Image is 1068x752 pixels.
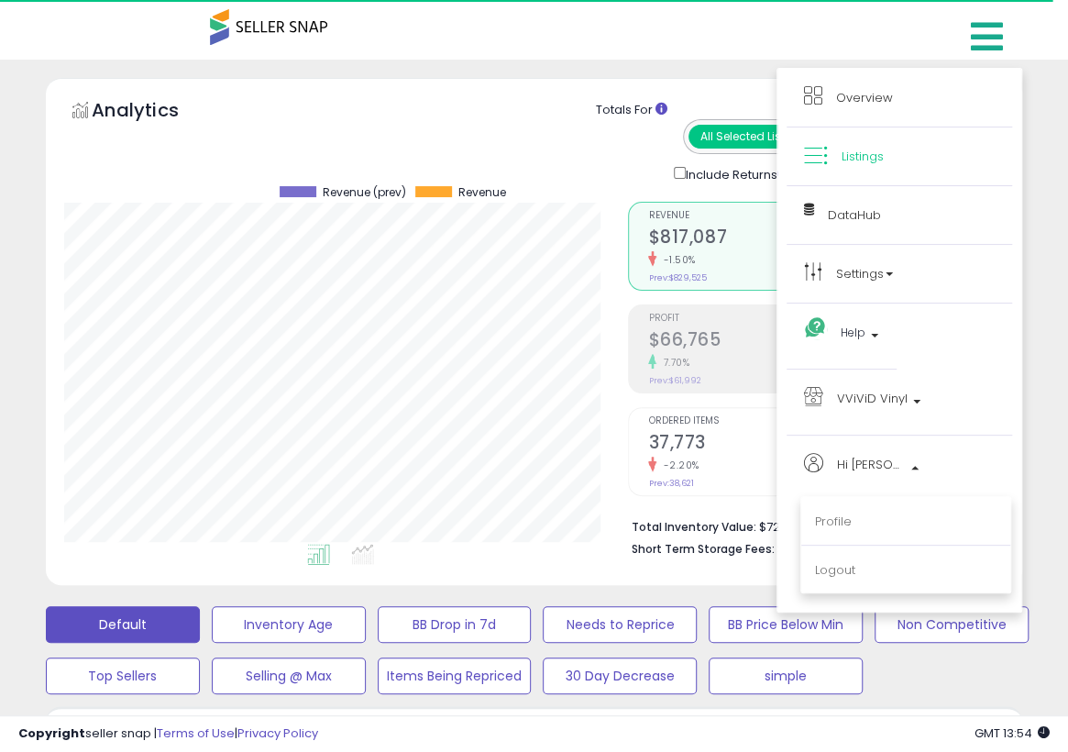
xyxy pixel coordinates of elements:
a: Profile [815,513,852,530]
h5: Analytics [92,97,215,127]
small: -1.50% [656,253,695,267]
button: BB Drop in 7d [378,606,532,643]
button: Non Competitive [875,606,1029,643]
div: seller snap | | [18,725,318,743]
button: Top Sellers [46,658,200,694]
button: All Selected Listings [688,125,820,149]
button: Selling @ Max [212,658,366,694]
span: Listings [842,148,884,165]
a: Logout [815,561,855,579]
button: Default [46,606,200,643]
span: 2025-09-17 13:54 GMT [974,724,1050,742]
button: BB Price Below Min [709,606,863,643]
span: Ordered Items [648,416,806,426]
b: Short Term Storage Fees: [631,541,774,557]
small: Prev: 38,621 [648,478,693,489]
li: $725,880 [631,514,990,536]
small: Prev: $61,992 [648,375,700,386]
span: Overview [836,89,893,106]
div: Totals For [596,102,1008,119]
a: Help [804,321,879,351]
a: Privacy Policy [237,724,318,742]
button: Needs to Reprice [543,606,697,643]
a: Listings [804,145,995,168]
span: Revenue [648,211,806,221]
span: VViViD Vinyl [837,387,908,410]
span: Hi [PERSON_NAME] [837,453,906,476]
a: VViViD Vinyl [804,387,995,417]
a: Terms of Use [157,724,235,742]
a: DataHub [804,204,995,227]
span: Revenue [458,186,506,199]
span: DataHub [828,206,881,224]
h2: 37,773 [648,432,806,457]
div: Include Returns [660,163,811,184]
h2: $817,087 [648,227,806,251]
a: Hi [PERSON_NAME] [804,453,995,492]
a: Overview [804,86,995,109]
span: Profit [648,314,806,324]
h2: $66,765 [648,329,806,354]
span: Help [841,321,865,344]
span: Revenue (prev) [323,186,406,199]
button: simple [709,658,863,694]
small: -2.20% [656,459,699,472]
small: 7.70% [656,356,689,370]
small: Prev: $829,525 [648,272,706,283]
button: Items Being Repriced [378,658,532,694]
a: Settings [804,262,995,285]
i: Get Help [804,316,827,339]
button: Inventory Age [212,606,366,643]
b: Total Inventory Value: [631,519,755,535]
button: 30 Day Decrease [543,658,697,694]
strong: Copyright [18,724,85,742]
